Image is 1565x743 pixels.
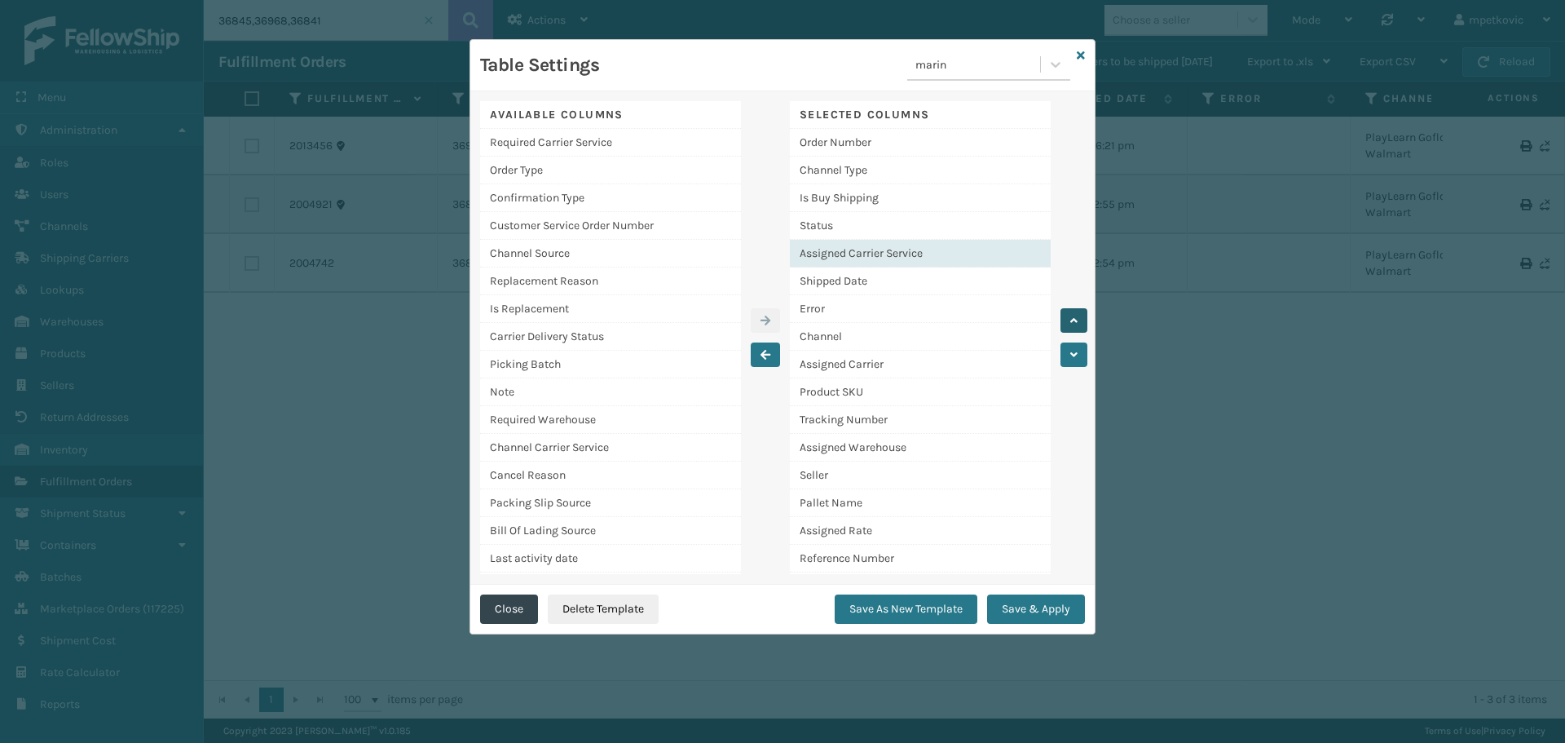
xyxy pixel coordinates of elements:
[790,101,1051,129] div: Selected Columns
[480,101,741,129] div: Available Columns
[790,268,1051,295] div: Shipped Date
[480,489,741,517] div: Packing Slip Source
[480,545,741,573] div: Last activity date
[480,240,741,268] div: Channel Source
[480,462,741,489] div: Cancel Reason
[790,240,1051,268] div: Assigned Carrier Service
[480,434,741,462] div: Channel Carrier Service
[480,517,741,545] div: Bill Of Lading Source
[790,351,1051,378] div: Assigned Carrier
[480,268,741,295] div: Replacement Reason
[790,184,1051,212] div: Is Buy Shipping
[480,129,741,157] div: Required Carrier Service
[480,595,538,624] button: Close
[480,323,741,351] div: Carrier Delivery Status
[480,573,741,600] div: Last User
[480,406,741,434] div: Required Warehouse
[835,595,977,624] button: Save As New Template
[480,53,599,77] h3: Table Settings
[790,434,1051,462] div: Assigned Warehouse
[480,157,741,184] div: Order Type
[548,595,659,624] button: Delete Template
[915,56,1042,73] div: marin
[790,545,1051,573] div: Reference Number
[790,573,1051,600] div: Is Prime
[480,351,741,378] div: Picking Batch
[790,406,1051,434] div: Tracking Number
[480,212,741,240] div: Customer Service Order Number
[480,378,741,406] div: Note
[790,489,1051,517] div: Pallet Name
[790,517,1051,545] div: Assigned Rate
[790,295,1051,323] div: Error
[790,129,1051,157] div: Order Number
[480,295,741,323] div: Is Replacement
[790,157,1051,184] div: Channel Type
[790,462,1051,489] div: Seller
[790,323,1051,351] div: Channel
[790,378,1051,406] div: Product SKU
[987,595,1085,624] button: Save & Apply
[790,212,1051,240] div: Status
[480,184,741,212] div: Confirmation Type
